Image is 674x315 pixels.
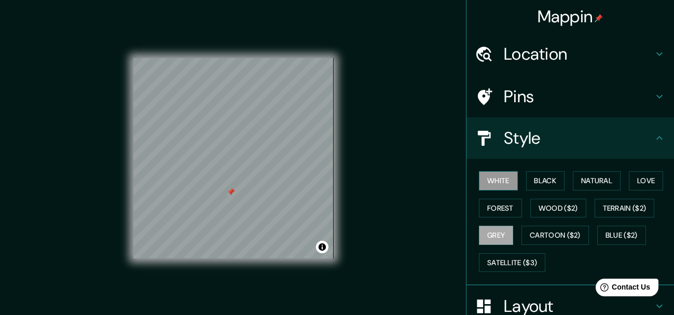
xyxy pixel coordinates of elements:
button: Blue ($2) [597,226,646,245]
h4: Location [504,44,653,64]
div: Location [466,33,674,75]
h4: Pins [504,86,653,107]
canvas: Map [133,58,334,258]
button: Toggle attribution [316,241,328,253]
button: Cartoon ($2) [521,226,589,245]
button: White [479,171,518,190]
button: Black [526,171,565,190]
button: Wood ($2) [530,199,586,218]
div: Pins [466,76,674,117]
img: pin-icon.png [595,14,603,22]
button: Natural [573,171,621,190]
button: Forest [479,199,522,218]
button: Terrain ($2) [595,199,655,218]
h4: Mappin [538,6,603,27]
iframe: Help widget launcher [582,275,663,304]
h4: Style [504,128,653,148]
button: Grey [479,226,513,245]
button: Satellite ($3) [479,253,545,272]
button: Love [629,171,663,190]
div: Style [466,117,674,159]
